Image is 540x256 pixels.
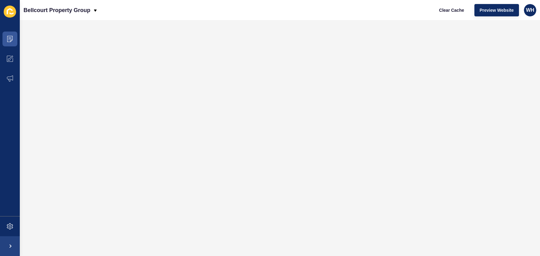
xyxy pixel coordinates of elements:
span: Preview Website [480,7,514,13]
span: Clear Cache [439,7,464,13]
button: Clear Cache [434,4,469,16]
button: Preview Website [474,4,519,16]
span: WH [526,7,534,13]
p: Bellcourt Property Group [24,2,90,18]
